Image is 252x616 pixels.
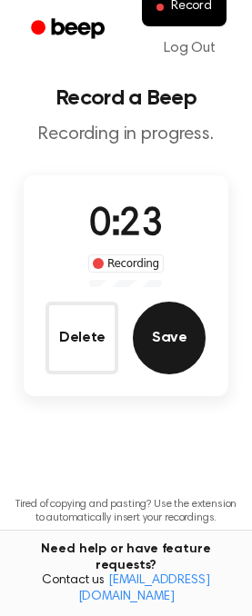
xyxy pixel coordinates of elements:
[146,26,234,70] a: Log Out
[11,573,241,605] span: Contact us
[78,574,210,603] a: [EMAIL_ADDRESS][DOMAIN_NAME]
[45,302,118,374] button: Delete Audio Record
[18,12,121,47] a: Beep
[88,254,164,273] div: Recording
[15,87,237,109] h1: Record a Beep
[133,302,206,374] button: Save Audio Record
[15,498,237,525] p: Tired of copying and pasting? Use the extension to automatically insert your recordings.
[89,206,162,244] span: 0:23
[15,124,237,146] p: Recording in progress.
